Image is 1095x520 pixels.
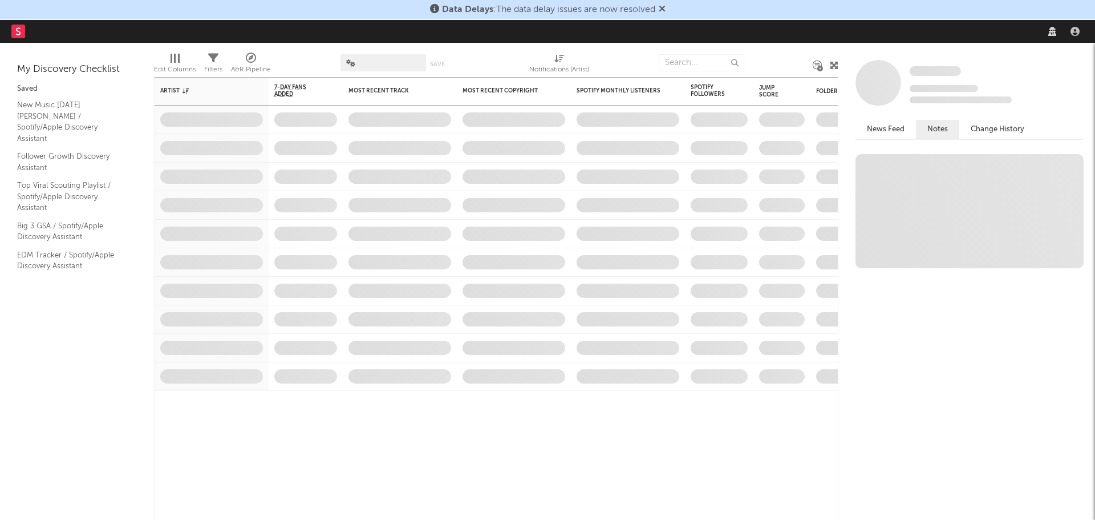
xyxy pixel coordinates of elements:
[17,220,125,243] a: Big 3 GSA / Spotify/Apple Discovery Assistant
[204,49,222,82] div: Filters
[759,84,788,98] div: Jump Score
[959,120,1036,139] button: Change History
[442,5,655,14] span: : The data delay issues are now resolved
[17,179,125,214] a: Top Viral Scouting Playlist / Spotify/Apple Discovery Assistant
[231,63,271,76] div: A&R Pipeline
[154,49,196,82] div: Edit Columns
[577,87,662,94] div: Spotify Monthly Listeners
[529,49,589,82] div: Notifications (Artist)
[160,87,246,94] div: Artist
[17,249,125,272] a: EDM Tracker / Spotify/Apple Discovery Assistant
[910,66,961,76] span: Some Artist
[910,85,978,92] span: Tracking Since: [DATE]
[916,120,959,139] button: Notes
[529,63,589,76] div: Notifications (Artist)
[430,61,445,67] button: Save
[910,96,1012,103] span: 0 fans last week
[17,82,137,96] div: Saved
[816,88,902,95] div: Folders
[691,84,731,98] div: Spotify Followers
[17,150,125,174] a: Follower Growth Discovery Assistant
[659,54,744,71] input: Search...
[463,87,548,94] div: Most Recent Copyright
[855,120,916,139] button: News Feed
[274,84,320,98] span: 7-Day Fans Added
[154,63,196,76] div: Edit Columns
[659,5,666,14] span: Dismiss
[17,99,125,144] a: New Music [DATE] [PERSON_NAME] / Spotify/Apple Discovery Assistant
[442,5,493,14] span: Data Delays
[910,66,961,77] a: Some Artist
[231,49,271,82] div: A&R Pipeline
[204,63,222,76] div: Filters
[348,87,434,94] div: Most Recent Track
[17,63,137,76] div: My Discovery Checklist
